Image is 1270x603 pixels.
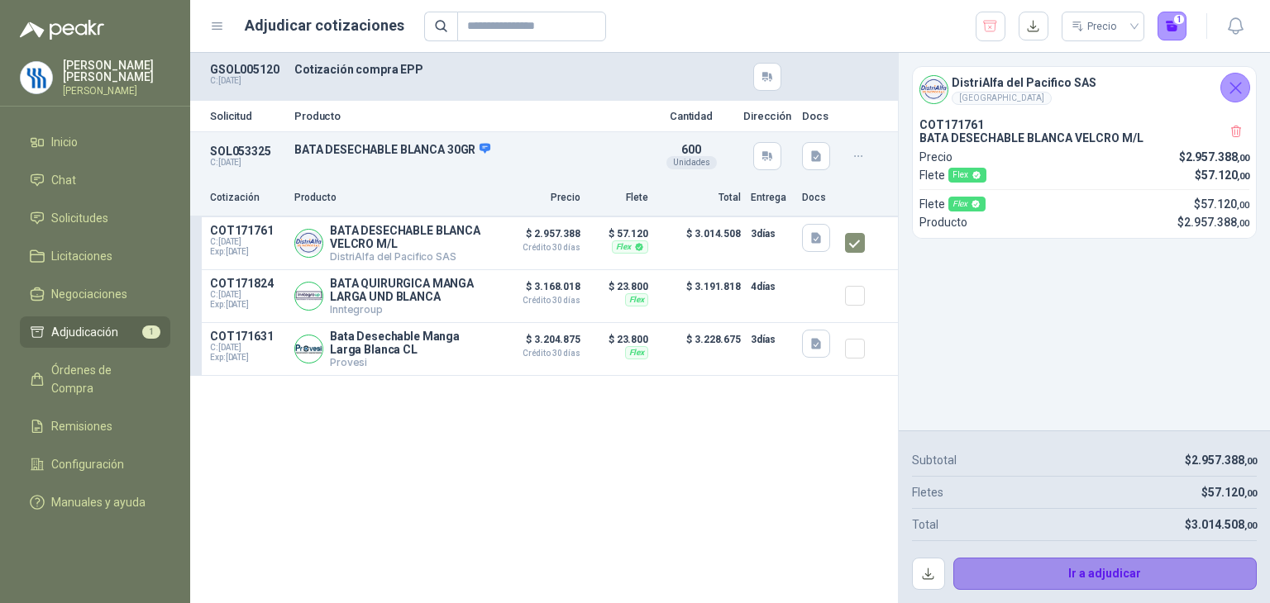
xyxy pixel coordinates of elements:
a: Negociaciones [20,278,170,310]
p: Fletes [912,483,943,501]
p: Flete [919,166,986,184]
p: COT171761 [919,118,1249,131]
span: Chat [51,171,76,189]
p: $ 3.191.818 [658,277,741,316]
p: $ [1201,483,1257,501]
span: Exp: [DATE] [210,247,284,257]
p: COT171761 [210,224,284,237]
span: 2.957.388 [1184,216,1249,229]
a: Configuración [20,449,170,480]
div: Unidades [666,156,717,169]
p: Flete [919,195,986,213]
p: $ 57.120 [590,224,648,244]
a: Inicio [20,126,170,158]
p: Docs [802,190,835,206]
p: SOL053325 [210,145,284,158]
p: BATA QUIRURGICA MANGA LARGA UND BLANCA [330,277,488,303]
span: Remisiones [51,417,112,435]
p: Flete [590,190,648,206]
span: 2.957.388 [1186,150,1249,164]
span: ,00 [1237,153,1249,164]
p: Dirección [742,111,792,121]
p: Total [658,190,741,206]
p: Inntegroup [330,303,488,316]
p: 4 días [751,277,792,297]
span: C: [DATE] [210,237,284,247]
p: $ [1194,195,1249,213]
span: Crédito 30 días [498,297,580,305]
span: Negociaciones [51,285,127,303]
p: COT171631 [210,330,284,343]
p: $ [1185,515,1257,534]
a: Remisiones [20,411,170,442]
span: ,00 [1244,520,1257,531]
p: $ 3.014.508 [658,224,741,263]
span: 2.957.388 [1191,453,1257,467]
span: C: [DATE] [210,343,284,353]
img: Company Logo [295,230,322,257]
p: 3 días [751,224,792,244]
span: Órdenes de Compra [51,361,155,397]
p: Solicitud [210,111,284,121]
img: Company Logo [21,62,52,93]
p: BATA DESECHABLE BLANCA 30GR [294,142,640,157]
button: Ir a adjudicar [953,558,1258,591]
span: Adjudicación [51,323,118,341]
span: 57.120 [1201,169,1249,182]
p: Producto [294,111,640,121]
p: $ [1195,166,1249,184]
span: Exp: [DATE] [210,353,284,363]
p: BATA DESECHABLE BLANCA VELCRO M/L [919,131,1249,145]
div: Flex [625,346,648,359]
button: 1 [1158,12,1187,41]
span: ,00 [1237,171,1249,182]
p: Subtotal [912,451,957,469]
p: $ 23.800 [590,277,648,297]
span: ,00 [1244,456,1257,467]
h1: Adjudicar cotizaciones [245,14,404,37]
div: Company LogoDistriAlfa del Pacifico SAS[GEOGRAPHIC_DATA] [913,67,1256,112]
p: [PERSON_NAME] [63,86,170,96]
div: Flex [625,293,648,306]
p: $ 2.957.388 [498,224,580,252]
div: Precio [1072,14,1120,39]
span: Crédito 30 días [498,349,580,358]
p: Cotización [210,190,284,206]
p: COT171824 [210,277,284,290]
img: Company Logo [295,283,322,310]
p: Bata Desechable Manga Larga Blanca CL [330,330,488,356]
a: Adjudicación1 [20,316,170,348]
a: Solicitudes [20,202,170,234]
p: DistriAlfa del Pacifico SAS [330,250,488,263]
span: 57.120 [1201,197,1249,211]
p: Cantidad [650,111,733,121]
img: Company Logo [295,335,322,363]
span: ,00 [1244,488,1257,499]
p: $ 3.168.018 [498,277,580,305]
p: Total [912,515,938,534]
p: C: [DATE] [210,76,284,86]
p: GSOL005120 [210,63,284,76]
p: Precio [498,190,580,206]
p: $ 3.228.675 [658,330,741,368]
span: 57.120 [1208,486,1257,499]
span: 3.014.508 [1191,518,1257,531]
p: Producto [294,190,488,206]
p: BATA DESECHABLE BLANCA VELCRO M/L [330,224,488,250]
div: Flex [612,240,648,254]
p: $ [1177,213,1249,231]
p: Producto [919,213,967,231]
p: $ 23.800 [590,330,648,349]
a: Órdenes de Compra [20,354,170,404]
p: Entrega [751,190,792,206]
div: Flex [948,168,986,183]
p: $ [1185,451,1257,469]
span: Licitaciones [51,247,112,265]
span: 600 [681,143,701,156]
p: $ 3.204.875 [498,330,580,358]
h4: DistriAlfa del Pacifico SAS [952,74,1096,92]
p: Docs [802,111,835,121]
p: Cotización compra EPP [294,63,640,76]
p: C: [DATE] [210,158,284,168]
a: Manuales y ayuda [20,487,170,518]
